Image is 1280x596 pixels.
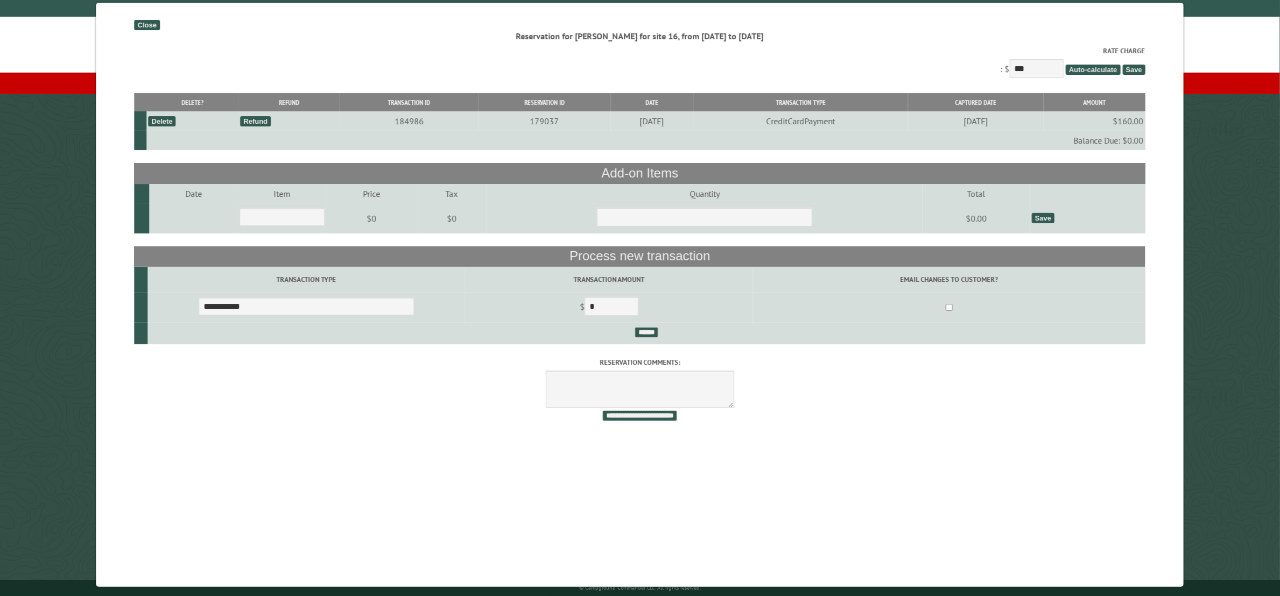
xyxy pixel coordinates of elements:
td: $0.00 [923,203,1030,233]
td: Total [923,184,1030,203]
span: Auto-calculate [1066,65,1121,75]
td: [DATE] [611,111,693,131]
td: [DATE] [909,111,1044,131]
div: Delete [149,116,176,126]
td: Balance Due: $0.00 [146,131,1145,150]
td: Date [150,184,238,203]
td: $0 [326,203,417,233]
th: Reservation ID [479,93,611,112]
td: $0 [417,203,487,233]
label: Reservation comments: [135,357,1146,367]
td: CreditCardPayment [693,111,909,131]
label: Rate Charge [135,46,1146,56]
th: Transaction ID [340,93,479,112]
th: Refund [238,93,340,112]
label: Transaction Amount [467,274,751,285]
div: Reservation for [PERSON_NAME] for site 16, from [DATE] to [DATE] [135,30,1146,42]
td: Price [326,184,417,203]
td: 184986 [340,111,479,131]
td: Tax [417,184,487,203]
th: Process new transaction [135,246,1146,267]
div: Save [1032,213,1054,223]
th: Date [611,93,693,112]
label: Transaction Type [150,274,463,285]
th: Delete? [146,93,238,112]
th: Captured Date [909,93,1044,112]
td: 179037 [479,111,611,131]
small: © Campground Commander LLC. All rights reserved. [579,584,701,591]
td: Quantity [487,184,923,203]
td: $160.00 [1044,111,1146,131]
th: Add-on Items [135,163,1146,183]
span: Save [1123,65,1145,75]
td: $ [465,293,753,323]
div: Close [135,20,160,30]
label: Email changes to customer? [755,274,1144,285]
th: Transaction Type [693,93,909,112]
th: Amount [1044,93,1146,112]
div: : $ [135,46,1146,81]
div: Refund [240,116,271,126]
td: Item [238,184,326,203]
